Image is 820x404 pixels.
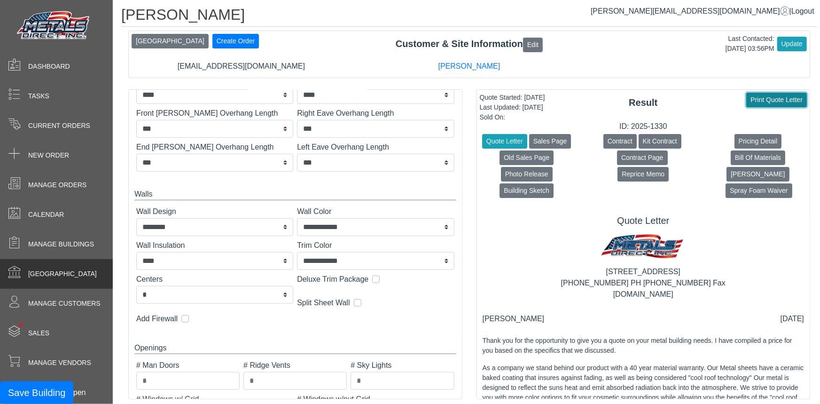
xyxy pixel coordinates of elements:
span: [GEOGRAPHIC_DATA] [28,269,97,279]
button: Spray Foam Waiver [726,183,792,198]
div: ID: 2025-1330 [477,121,810,132]
span: New Order [28,151,69,160]
span: • [9,310,33,341]
button: Kit Contract [639,134,681,149]
label: Deluxe Trim Package [297,274,368,285]
h5: Quote Letter [483,215,804,226]
div: [EMAIL_ADDRESS][DOMAIN_NAME] [127,61,355,72]
button: Edit [523,38,543,52]
label: Trim Color [297,240,454,251]
button: Bill Of Materials [731,151,785,165]
button: Contract Page [617,151,668,165]
button: [GEOGRAPHIC_DATA] [132,34,209,48]
button: Sales Page [529,134,571,149]
a: [PERSON_NAME][EMAIL_ADDRESS][DOMAIN_NAME] [591,7,789,15]
label: Wall Design [136,206,293,217]
label: # Ridge Vents [243,360,347,371]
div: Quote Started: [DATE] [480,93,545,103]
span: Manage Buildings [28,239,94,249]
label: Centers [136,274,293,285]
span: Manage Vendors [28,358,91,368]
span: Tasks [28,91,49,101]
span: Manage Orders [28,180,86,190]
div: Walls [134,189,456,200]
span: Current Orders [28,121,90,131]
label: Right Eave Overhang Length [297,108,454,119]
button: Contract [603,134,637,149]
span: Manage Customers [28,299,101,309]
div: Sold On: [480,112,545,122]
p: Thank you for the opportunity to give you a quote on your metal building needs. I have compiled a... [483,336,804,356]
label: # Man Doors [136,360,240,371]
label: Split Sheet Wall [297,297,350,309]
label: Front [PERSON_NAME] Overhang Length [136,108,293,119]
span: Dashboard [28,62,70,71]
button: Update [777,37,807,51]
button: Building Sketch [500,183,554,198]
label: Left Eave Overhang Length [297,142,454,153]
button: Create Order [212,34,259,48]
div: Result [477,95,810,110]
h1: [PERSON_NAME] [121,6,817,27]
label: Wall Color [297,206,454,217]
button: [PERSON_NAME] [726,167,789,182]
span: Sales [28,328,49,338]
div: [DATE] [781,313,804,325]
div: Openings [134,342,456,354]
div: Last Updated: [DATE] [480,103,545,112]
button: Old Sales Page [500,151,554,165]
button: Photo Release [501,167,553,182]
label: End [PERSON_NAME] Overhang Length [136,142,293,153]
div: [PERSON_NAME] [483,313,545,325]
img: MD logo [597,230,689,266]
button: Reprice Memo [617,167,669,182]
div: | [591,6,814,17]
img: Metals Direct Inc Logo [14,8,94,43]
span: Calendar [28,210,64,220]
div: [STREET_ADDRESS] [PHONE_NUMBER] PH [PHONE_NUMBER] Fax [DOMAIN_NAME] [483,266,804,300]
label: Wall Insulation [136,240,293,251]
div: Last Contacted: [DATE] 03:56PM [726,34,774,54]
label: # Sky Lights [351,360,454,371]
button: Quote Letter [482,134,527,149]
span: Logout [791,7,814,15]
button: Pricing Detail [734,134,781,149]
div: Customer & Site Information [129,37,810,52]
button: Print Quote Letter [746,93,807,107]
label: Add Firewall [136,313,178,325]
a: [PERSON_NAME] [438,62,500,70]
